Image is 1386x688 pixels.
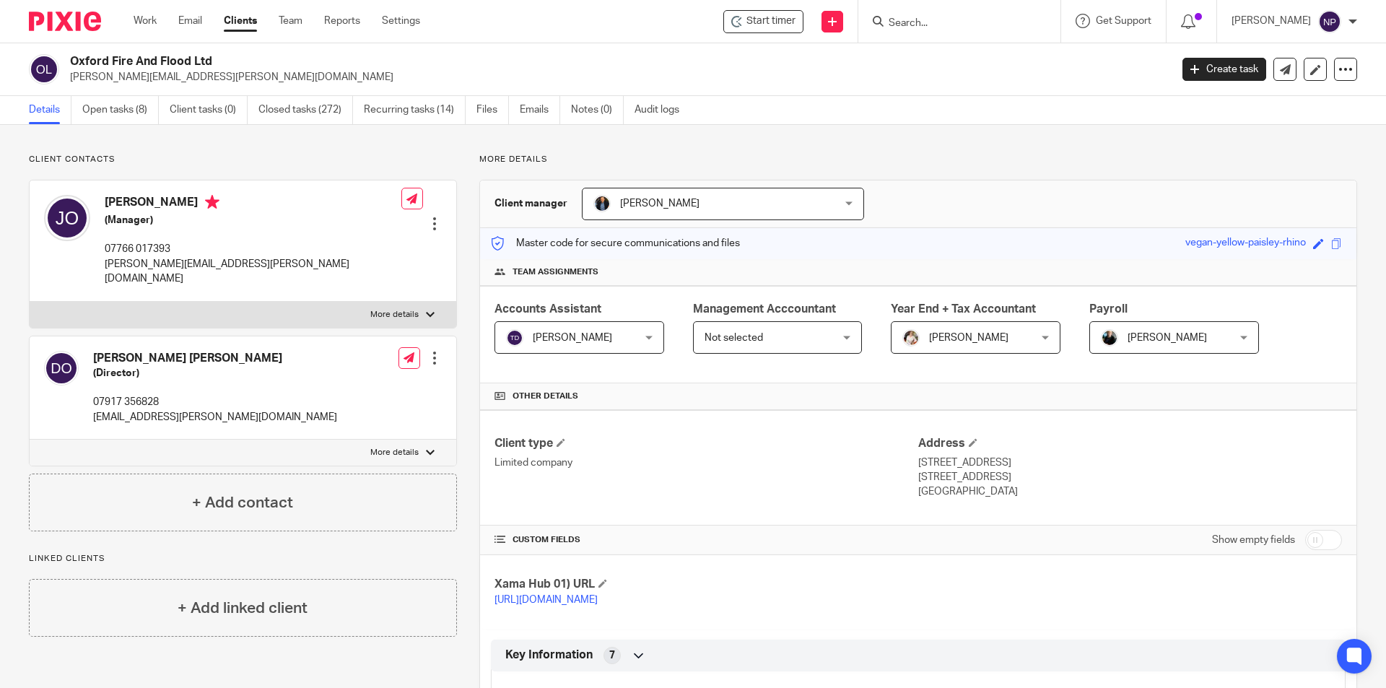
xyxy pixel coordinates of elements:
[918,456,1342,470] p: [STREET_ADDRESS]
[494,436,918,451] h4: Client type
[1101,329,1118,347] img: nicky-partington.jpg
[520,96,560,124] a: Emails
[105,195,401,213] h4: [PERSON_NAME]
[192,492,293,514] h4: + Add contact
[476,96,509,124] a: Files
[506,329,523,347] img: svg%3E
[70,54,943,69] h2: Oxford Fire And Flood Ltd
[382,14,420,28] a: Settings
[693,303,836,315] span: Management Acccountant
[593,195,611,212] img: martin-hickman.jpg
[93,351,337,366] h4: [PERSON_NAME] [PERSON_NAME]
[205,195,219,209] i: Primary
[279,14,302,28] a: Team
[324,14,360,28] a: Reports
[224,14,257,28] a: Clients
[620,199,699,209] span: [PERSON_NAME]
[29,54,59,84] img: svg%3E
[29,12,101,31] img: Pixie
[918,436,1342,451] h4: Address
[635,96,690,124] a: Audit logs
[93,410,337,424] p: [EMAIL_ADDRESS][PERSON_NAME][DOMAIN_NAME]
[1089,303,1128,315] span: Payroll
[364,96,466,124] a: Recurring tasks (14)
[479,154,1357,165] p: More details
[105,213,401,227] h5: (Manager)
[491,236,740,251] p: Master code for secure communications and files
[370,447,419,458] p: More details
[494,534,918,546] h4: CUSTOM FIELDS
[494,303,601,315] span: Accounts Assistant
[1182,58,1266,81] a: Create task
[887,17,1017,30] input: Search
[705,333,763,343] span: Not selected
[1185,235,1306,252] div: vegan-yellow-paisley-rhino
[494,196,567,211] h3: Client manager
[178,14,202,28] a: Email
[891,303,1036,315] span: Year End + Tax Accountant
[533,333,612,343] span: [PERSON_NAME]
[170,96,248,124] a: Client tasks (0)
[918,484,1342,499] p: [GEOGRAPHIC_DATA]
[513,391,578,402] span: Other details
[1318,10,1341,33] img: svg%3E
[609,648,615,663] span: 7
[571,96,624,124] a: Notes (0)
[134,14,157,28] a: Work
[93,366,337,380] h5: (Director)
[44,195,90,241] img: svg%3E
[1096,16,1151,26] span: Get Support
[929,333,1008,343] span: [PERSON_NAME]
[505,648,593,663] span: Key Information
[29,553,457,565] p: Linked clients
[494,456,918,470] p: Limited company
[93,395,337,409] p: 07917 356828
[1128,333,1207,343] span: [PERSON_NAME]
[105,257,401,287] p: [PERSON_NAME][EMAIL_ADDRESS][PERSON_NAME][DOMAIN_NAME]
[370,309,419,321] p: More details
[29,154,457,165] p: Client contacts
[723,10,803,33] div: Oxford Fire And Flood Ltd
[494,595,598,605] a: [URL][DOMAIN_NAME]
[902,329,920,347] img: Kayleigh%20Henson.jpeg
[70,70,1161,84] p: [PERSON_NAME][EMAIL_ADDRESS][PERSON_NAME][DOMAIN_NAME]
[44,351,79,386] img: svg%3E
[918,470,1342,484] p: [STREET_ADDRESS]
[258,96,353,124] a: Closed tasks (272)
[82,96,159,124] a: Open tasks (8)
[494,577,918,592] h4: Xama Hub 01) URL
[746,14,796,29] span: Start timer
[1232,14,1311,28] p: [PERSON_NAME]
[29,96,71,124] a: Details
[105,242,401,256] p: 07766 017393
[1212,533,1295,547] label: Show empty fields
[178,597,308,619] h4: + Add linked client
[513,266,598,278] span: Team assignments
